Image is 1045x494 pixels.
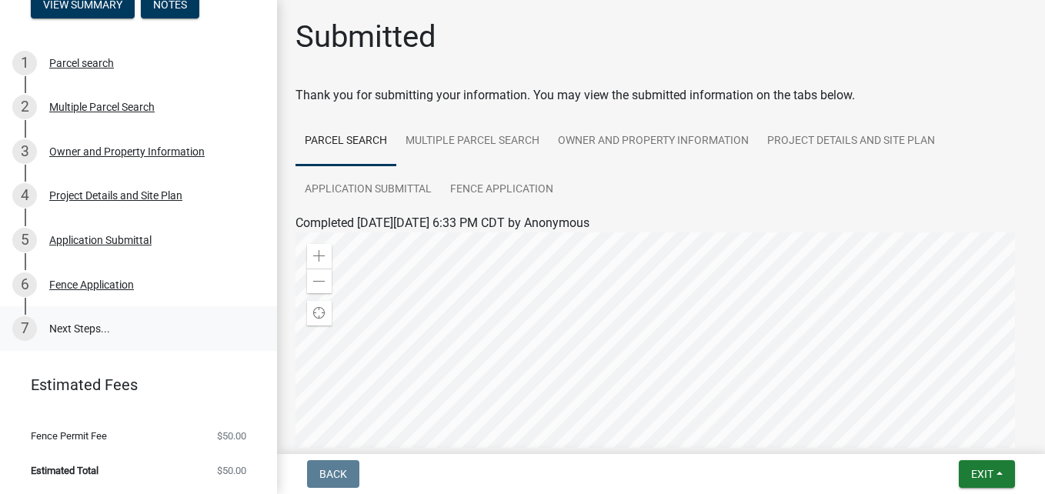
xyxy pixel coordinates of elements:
[49,190,182,201] div: Project Details and Site Plan
[295,18,436,55] h1: Submitted
[295,165,441,215] a: Application Submittal
[307,244,332,269] div: Zoom in
[49,146,205,157] div: Owner and Property Information
[758,117,944,166] a: Project Details and Site Plan
[549,117,758,166] a: Owner and Property Information
[12,228,37,252] div: 5
[12,316,37,341] div: 7
[959,460,1015,488] button: Exit
[307,269,332,293] div: Zoom out
[12,183,37,208] div: 4
[49,235,152,245] div: Application Submittal
[307,301,332,325] div: Find my location
[12,139,37,164] div: 3
[217,431,246,441] span: $50.00
[319,468,347,480] span: Back
[295,117,396,166] a: Parcel search
[295,86,1027,105] div: Thank you for submitting your information. You may view the submitted information on the tabs below.
[971,468,993,480] span: Exit
[307,460,359,488] button: Back
[49,102,155,112] div: Multiple Parcel Search
[31,431,107,441] span: Fence Permit Fee
[295,215,589,230] span: Completed [DATE][DATE] 6:33 PM CDT by Anonymous
[12,51,37,75] div: 1
[217,466,246,476] span: $50.00
[396,117,549,166] a: Multiple Parcel Search
[49,58,114,68] div: Parcel search
[31,466,98,476] span: Estimated Total
[12,95,37,119] div: 2
[12,272,37,297] div: 6
[441,165,563,215] a: Fence Application
[49,279,134,290] div: Fence Application
[12,369,252,400] a: Estimated Fees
